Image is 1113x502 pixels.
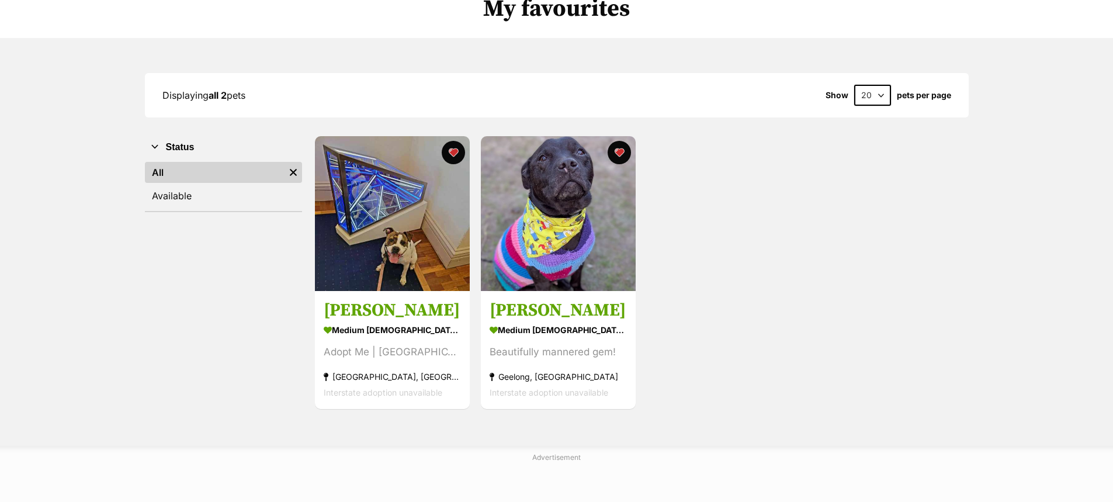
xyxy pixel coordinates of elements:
[285,162,302,183] a: Remove filter
[481,136,636,291] img: Polly
[324,322,461,339] div: medium [DEMOGRAPHIC_DATA] Dog
[490,322,627,339] div: medium [DEMOGRAPHIC_DATA] Dog
[315,136,470,291] img: Bailey
[145,185,302,206] a: Available
[162,89,245,101] span: Displaying pets
[324,369,461,385] div: [GEOGRAPHIC_DATA], [GEOGRAPHIC_DATA]
[897,91,951,100] label: pets per page
[490,300,627,322] h3: [PERSON_NAME]
[608,141,631,164] button: favourite
[324,388,442,398] span: Interstate adoption unavailable
[826,91,848,100] span: Show
[481,291,636,410] a: [PERSON_NAME] medium [DEMOGRAPHIC_DATA] Dog Beautifully mannered gem! Geelong, [GEOGRAPHIC_DATA] ...
[324,300,461,322] h3: [PERSON_NAME]
[145,140,302,155] button: Status
[209,89,227,101] strong: all 2
[490,388,608,398] span: Interstate adoption unavailable
[490,369,627,385] div: Geelong, [GEOGRAPHIC_DATA]
[442,141,465,164] button: favourite
[490,345,627,361] div: Beautifully mannered gem!
[145,162,285,183] a: All
[315,291,470,410] a: [PERSON_NAME] medium [DEMOGRAPHIC_DATA] Dog Adopt Me | [GEOGRAPHIC_DATA] [GEOGRAPHIC_DATA], [GEOG...
[145,160,302,211] div: Status
[324,345,461,361] div: Adopt Me | [GEOGRAPHIC_DATA]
